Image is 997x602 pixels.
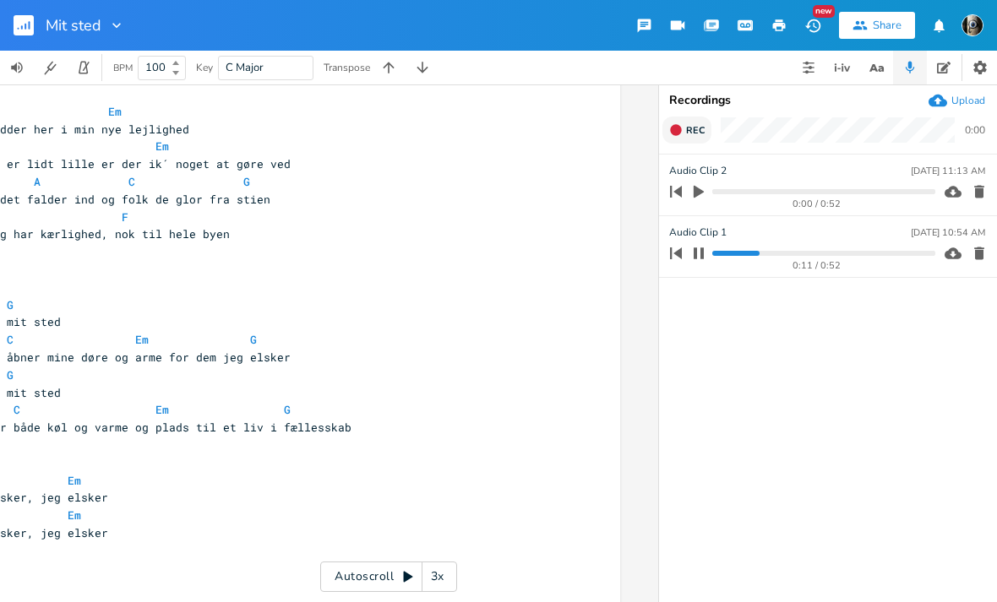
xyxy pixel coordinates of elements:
[155,138,169,154] span: Em
[155,402,169,417] span: Em
[46,18,101,33] span: Mit sted
[68,473,81,488] span: Em
[662,117,711,144] button: Rec
[320,561,457,592] div: Autoscroll
[839,12,915,39] button: Share
[911,166,985,176] div: [DATE] 11:13 AM
[7,367,14,382] span: G
[669,225,727,241] span: Audio Clip 1
[108,104,122,119] span: Em
[324,62,370,73] div: Transpose
[113,63,133,73] div: BPM
[34,174,41,189] span: A
[813,5,835,18] div: New
[135,332,149,347] span: Em
[669,95,987,106] div: Recordings
[68,507,81,523] span: Em
[796,10,830,41] button: New
[196,62,213,73] div: Key
[250,332,257,347] span: G
[243,174,250,189] span: G
[422,561,453,592] div: 3x
[873,18,902,33] div: Share
[911,228,985,237] div: [DATE] 10:54 AM
[686,124,705,137] span: Rec
[7,332,14,347] span: C
[699,199,935,209] div: 0:00 / 0:52
[122,209,128,225] span: F
[128,174,135,189] span: C
[7,297,14,312] span: G
[962,14,983,36] img: Nanna Mathilde Bugge
[226,60,264,75] span: C Major
[965,125,985,135] div: 0:00
[14,402,20,417] span: C
[929,91,985,110] button: Upload
[284,402,291,417] span: G
[951,94,985,107] div: Upload
[669,163,727,179] span: Audio Clip 2
[699,261,935,270] div: 0:11 / 0:52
